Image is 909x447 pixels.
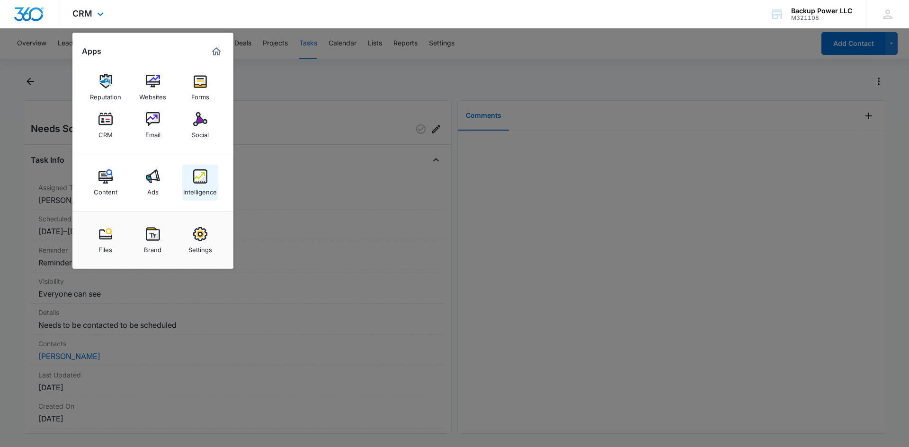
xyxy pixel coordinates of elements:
[88,107,124,143] a: CRM
[135,70,171,105] a: Websites
[94,184,117,196] div: Content
[90,88,121,101] div: Reputation
[191,88,209,101] div: Forms
[88,70,124,105] a: Reputation
[209,44,224,59] a: Marketing 360® Dashboard
[182,70,218,105] a: Forms
[192,126,209,139] div: Social
[183,184,217,196] div: Intelligence
[98,241,112,254] div: Files
[72,9,92,18] span: CRM
[145,126,160,139] div: Email
[144,241,161,254] div: Brand
[791,15,852,21] div: account id
[135,222,171,258] a: Brand
[147,184,159,196] div: Ads
[88,165,124,201] a: Content
[82,47,101,56] h2: Apps
[182,107,218,143] a: Social
[139,88,166,101] div: Websites
[135,165,171,201] a: Ads
[88,222,124,258] a: Files
[182,165,218,201] a: Intelligence
[188,241,212,254] div: Settings
[182,222,218,258] a: Settings
[791,7,852,15] div: account name
[98,126,113,139] div: CRM
[135,107,171,143] a: Email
